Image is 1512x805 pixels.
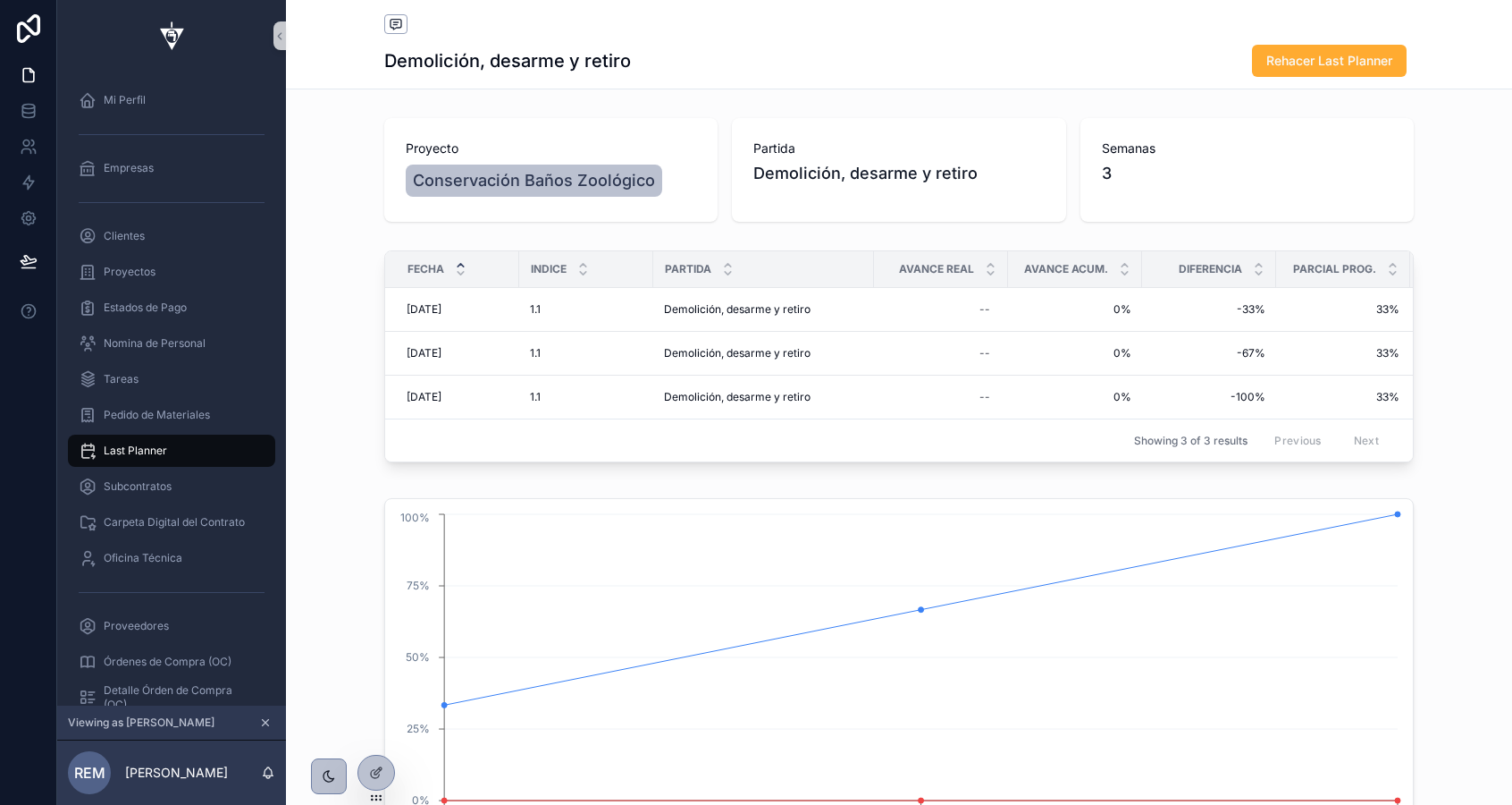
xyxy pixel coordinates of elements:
[68,220,275,252] a: Clientes
[68,256,275,288] a: Proyectos
[68,506,275,538] a: Carpeta Digital del Contrato
[68,327,275,360] a: Nomina de Personal
[1019,302,1131,317] a: 0%
[530,390,643,404] a: 1.1
[68,399,275,431] a: Pedido de Materiales
[1153,302,1265,317] a: -33%
[1153,390,1265,404] a: -100%
[979,302,990,317] div: --
[1179,262,1242,276] span: Diferencia
[407,722,430,735] tspan: 25%
[530,302,643,317] a: 1.1
[125,764,228,782] p: [PERSON_NAME]
[150,21,193,50] img: App logo
[104,444,167,458] span: Last Planner
[1134,434,1247,448] span: Showing 3 of 3 results
[104,301,187,315] span: Estados de Pago
[530,346,541,360] span: 1.1
[406,165,662,197] a: Conservación Baños Zoológico
[1019,346,1131,360] a: 0%
[979,390,990,404] div: --
[104,229,145,243] span: Clientes
[1287,302,1399,317] a: 33%
[665,262,711,276] span: Partida
[664,346,863,360] a: Demolición, desarme y retiro
[530,346,643,360] a: 1.1
[1287,346,1399,360] a: 33%
[413,168,655,193] span: Conservación Baños Zoológico
[664,302,863,317] a: Demolición, desarme y retiro
[68,542,275,574] a: Oficina Técnica
[406,650,430,664] tspan: 50%
[104,93,146,107] span: Mi Perfil
[407,390,441,404] span: [DATE]
[407,302,441,317] span: [DATE]
[407,262,444,276] span: Fecha
[104,515,245,530] span: Carpeta Digital del Contrato
[407,579,430,592] tspan: 75%
[885,295,997,324] a: --
[406,140,696,157] span: Proyecto
[407,390,508,404] a: [DATE]
[530,302,541,317] span: 1.1
[400,511,430,524] tspan: 100%
[530,390,541,404] span: 1.1
[1019,390,1131,404] a: 0%
[1266,52,1392,70] span: Rehacer Last Planner
[1153,346,1265,360] a: -67%
[531,262,567,276] span: Indice
[407,346,508,360] a: [DATE]
[68,84,275,116] a: Mi Perfil
[104,683,257,712] span: Detalle Órden de Compra (OC)
[68,292,275,324] a: Estados de Pago
[104,336,206,351] span: Nomina de Personal
[68,435,275,467] a: Last Planner
[104,372,139,386] span: Tareas
[104,161,154,175] span: Empresas
[68,646,275,678] a: Órdenes de Compra (OC)
[104,551,182,565] span: Oficina Técnica
[68,682,275,714] a: Detalle Órden de Compra (OC)
[407,302,508,317] a: [DATE]
[57,72,286,706] div: scrollable content
[1024,262,1108,276] span: Avance Acum.
[1102,140,1392,157] span: Semanas
[68,610,275,642] a: Proveedores
[384,48,631,73] h1: Demolición, desarme y retiro
[979,346,990,360] div: --
[1102,161,1392,186] span: 3
[664,302,811,317] span: Demolición, desarme y retiro
[664,390,863,404] a: Demolición, desarme y retiro
[407,346,441,360] span: [DATE]
[104,265,155,279] span: Proyectos
[68,152,275,184] a: Empresas
[104,619,169,633] span: Proveedores
[899,262,974,276] span: Avance Real
[104,655,231,669] span: Órdenes de Compra (OC)
[885,383,997,411] a: --
[664,346,811,360] span: Demolición, desarme y retiro
[885,339,997,368] a: --
[68,470,275,503] a: Subcontratos
[74,762,105,784] span: REM
[68,716,214,730] span: Viewing as [PERSON_NAME]
[1287,390,1399,404] a: 33%
[104,479,172,494] span: Subcontratos
[753,140,1044,157] span: Partida
[753,161,1044,186] span: Demolición, desarme y retiro
[1252,45,1407,77] button: Rehacer Last Planner
[664,390,811,404] span: Demolición, desarme y retiro
[1293,262,1376,276] span: Parcial Prog.
[104,408,210,422] span: Pedido de Materiales
[68,363,275,395] a: Tareas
